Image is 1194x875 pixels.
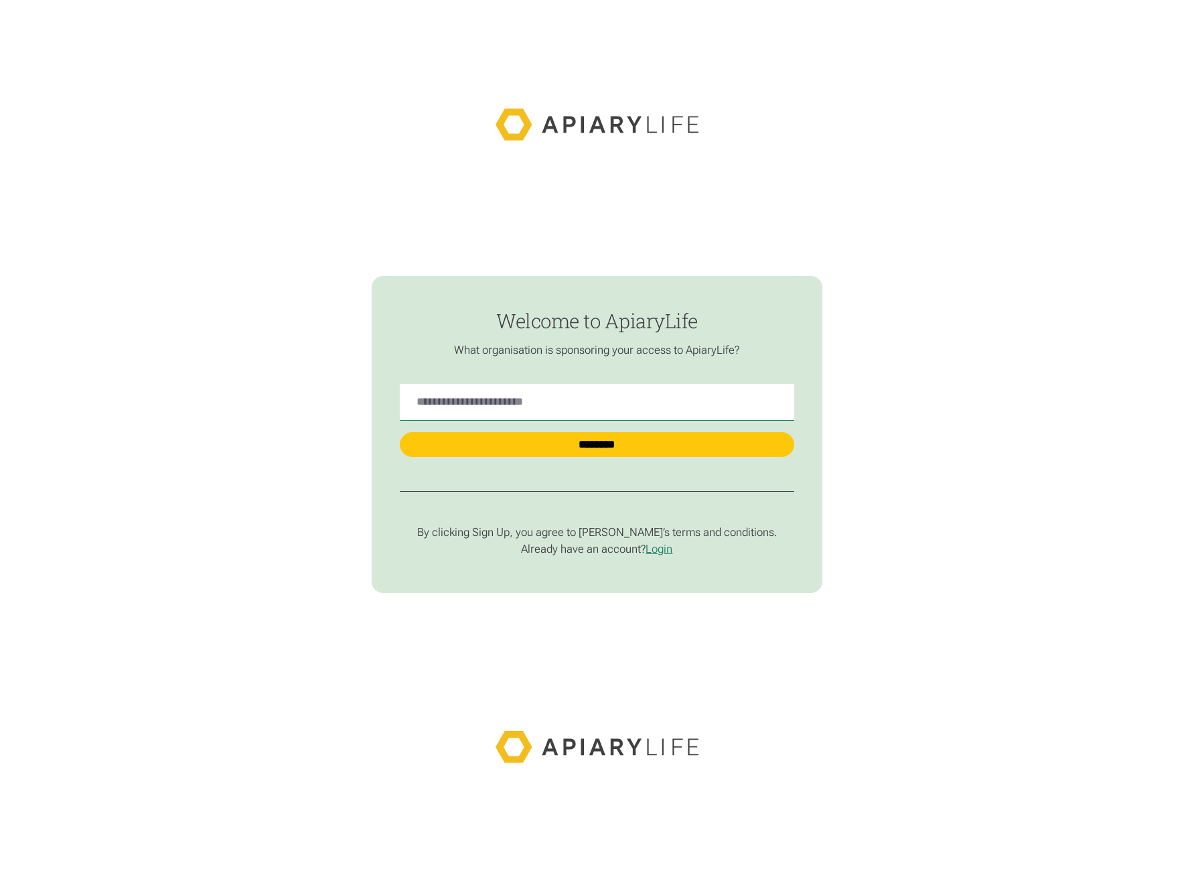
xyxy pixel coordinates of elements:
[372,276,822,593] form: find-employer
[400,343,794,357] p: What organisation is sponsoring your access to ApiaryLife?
[400,542,794,556] p: Already have an account?
[400,310,794,332] h1: Welcome to ApiaryLife
[400,525,794,539] p: By clicking Sign Up, you agree to [PERSON_NAME]’s terms and conditions.
[646,542,672,555] a: Login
